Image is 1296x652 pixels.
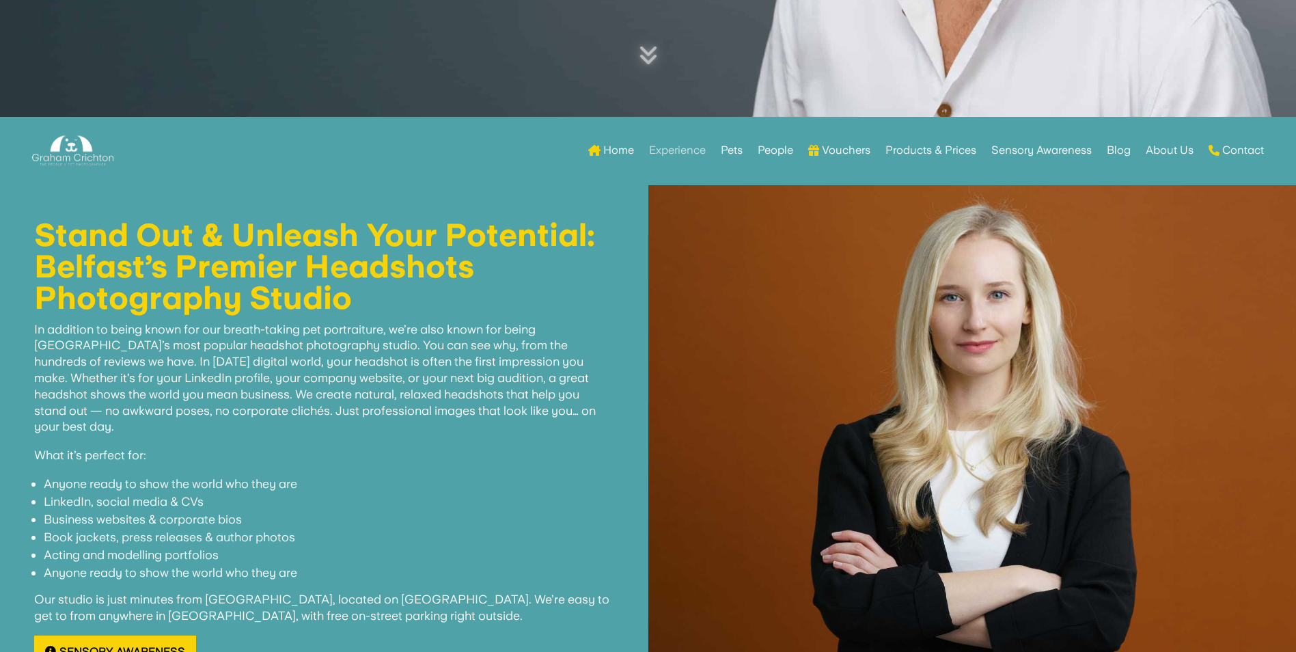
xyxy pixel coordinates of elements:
[32,132,113,169] img: Graham Crichton Photography Logo - Graham Crichton - Belfast Family & Pet Photography Studio
[649,124,706,177] a: Experience
[721,124,743,177] a: Pets
[44,493,614,511] li: LinkedIn, social media & CVs
[34,321,614,447] p: In addition to being known for our breath-taking pet portraiture, we’re also known for being [GEO...
[758,124,793,177] a: People
[808,124,870,177] a: Vouchers
[885,124,976,177] a: Products & Prices
[44,528,614,546] li: Book jackets, press releases & author photos
[1146,124,1194,177] a: About Us
[34,219,614,321] h1: Stand Out & Unleash Your Potential: Belfast’s Premier Headshots Photography Studio
[44,511,614,528] li: Business websites & corporate bios
[588,124,634,177] a: Home
[34,447,614,475] p: What it’s perfect for:
[34,591,614,636] p: Our studio is just minutes from [GEOGRAPHIC_DATA], located on [GEOGRAPHIC_DATA]. We’re easy to ge...
[44,546,614,564] li: Acting and modelling portfolios
[44,475,614,493] li: Anyone ready to show the world who they are
[991,124,1092,177] a: Sensory Awareness
[44,564,614,582] li: Anyone ready to show the world who they are
[1209,124,1264,177] a: Contact
[1107,124,1131,177] a: Blog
